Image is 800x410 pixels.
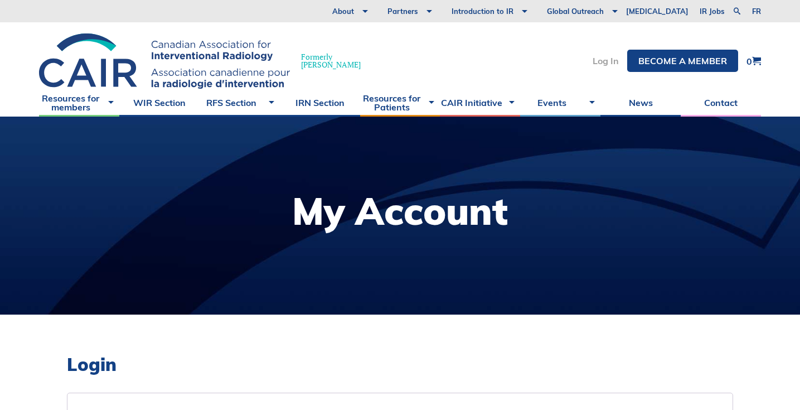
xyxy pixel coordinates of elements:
[39,89,119,117] a: Resources for members
[520,89,600,117] a: Events
[280,89,360,117] a: IRN Section
[200,89,280,117] a: RFS Section
[752,8,761,15] a: fr
[600,89,681,117] a: News
[593,56,619,65] a: Log In
[681,89,761,117] a: Contact
[39,33,372,89] a: Formerly[PERSON_NAME]
[360,89,440,117] a: Resources for Patients
[746,56,761,66] a: 0
[39,33,290,89] img: CIRA
[67,354,733,375] h2: Login
[627,50,738,72] a: Become a member
[292,192,508,230] h1: My Account
[119,89,200,117] a: WIR Section
[301,53,361,69] span: Formerly [PERSON_NAME]
[440,89,520,117] a: CAIR Initiative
